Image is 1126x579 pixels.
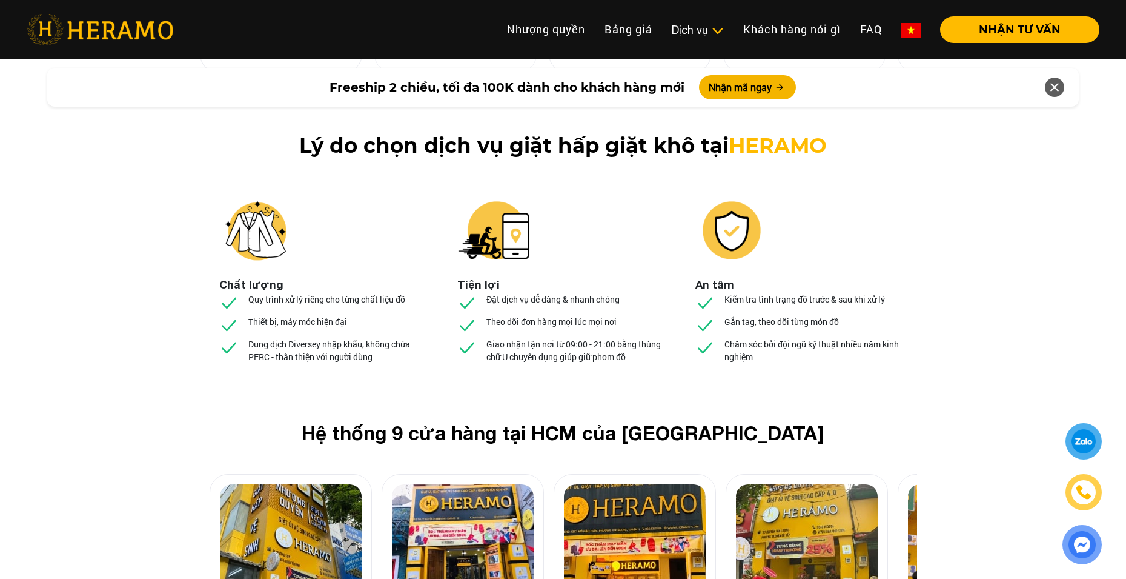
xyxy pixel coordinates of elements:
[457,276,500,293] li: Tiện lợi
[695,315,715,335] img: checked.svg
[330,78,684,96] span: Freeship 2 chiều, tối đa 100K dành cho khách hàng mới
[219,293,239,312] img: checked.svg
[219,276,283,293] li: Chất lượng
[457,194,530,267] img: heramo-giat-hap-giat-kho-tien-loi
[724,293,885,306] p: Kiểm tra tình trạng đồ trước & sau khi xử lý
[695,338,715,357] img: checked.svg
[699,75,796,99] button: Nhận mã ngay
[486,315,617,328] p: Theo dõi đơn hàng mọi lúc mọi nơi
[229,421,898,444] h2: Hệ thống 9 cửa hàng tại HCM của [GEOGRAPHIC_DATA]
[695,194,768,267] img: heramo-giat-hap-giat-kho-an-tam
[457,315,477,335] img: checked.svg
[457,338,477,357] img: checked.svg
[1075,483,1093,501] img: phone-icon
[711,25,724,37] img: subToggleIcon
[497,16,595,42] a: Nhượng quyền
[940,16,1099,43] button: NHẬN TƯ VẤN
[695,293,715,312] img: checked.svg
[219,315,239,335] img: checked.svg
[219,194,292,267] img: heramo-giat-hap-giat-kho-chat-luong
[695,276,734,293] li: An tâm
[486,338,669,363] p: Giao nhận tận nơi từ 09:00 - 21:00 bằng thùng chữ U chuyên dụng giúp giữ phom đồ
[930,24,1099,35] a: NHẬN TƯ VẤN
[724,315,839,328] p: Gắn tag, theo dõi từng món đồ
[850,16,892,42] a: FAQ
[225,133,901,158] h1: Lý do chọn dịch vụ giặt hấp giặt khô tại
[734,16,850,42] a: Khách hàng nói gì
[1067,475,1101,509] a: phone-icon
[672,22,724,38] div: Dịch vụ
[248,338,431,363] p: Dung dịch Diversey nhập khẩu, không chứa PERC - thân thiện với người dùng
[219,338,239,357] img: checked.svg
[27,14,173,45] img: heramo-logo.png
[486,293,620,306] p: Đặt dịch vụ dễ dàng & nhanh chóng
[724,338,907,363] p: Chăm sóc bởi đội ngũ kỹ thuật nhiều năm kinh nghiệm
[248,315,347,328] p: Thiết bị, máy móc hiện đại
[457,293,477,312] img: checked.svg
[248,293,405,306] p: Quy trình xử lý riêng cho từng chất liệu đồ
[595,16,662,42] a: Bảng giá
[729,133,827,158] span: HERAMO
[901,23,921,38] img: vn-flag.png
